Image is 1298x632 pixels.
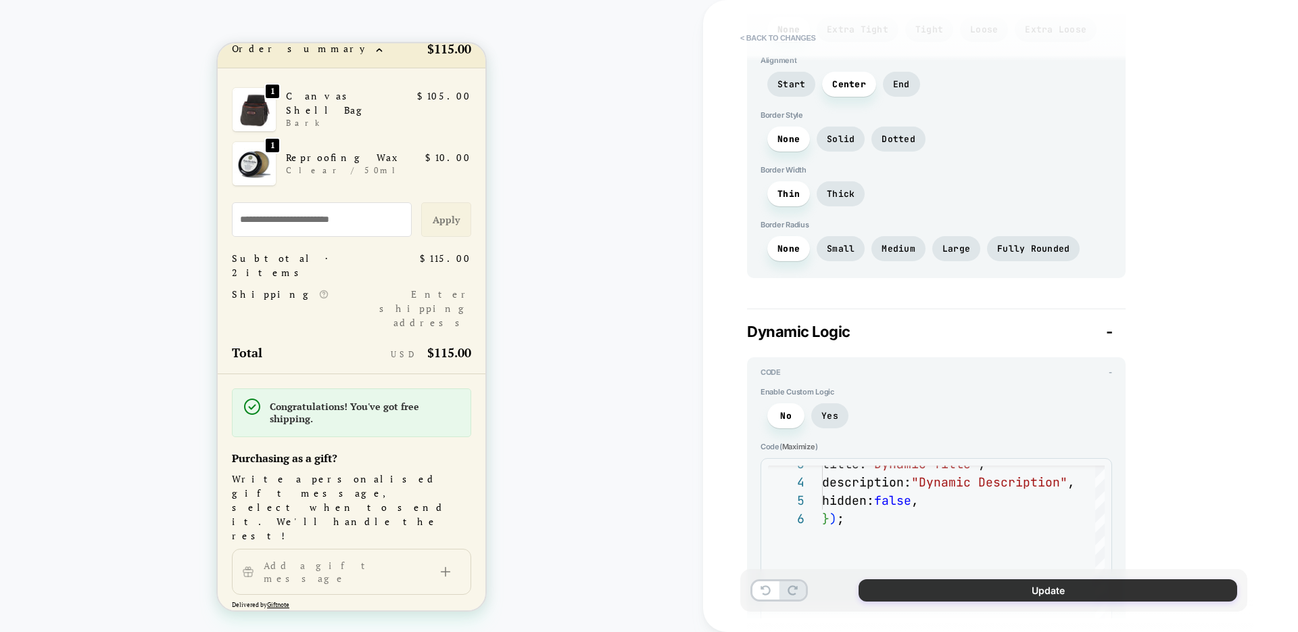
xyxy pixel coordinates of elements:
[830,511,837,526] span: )
[761,442,1112,451] span: Code ( )
[15,99,58,142] img: Clear
[882,243,915,254] span: Medium
[14,208,118,235] span: Subtotal · 2 items
[53,96,57,108] span: 1
[14,558,72,567] span: Delivered by
[911,493,919,508] span: ,
[173,306,205,316] span: USD
[14,39,254,145] section: Shopping cart
[777,24,800,35] span: None
[162,244,254,286] span: Enter shipping address
[1067,474,1075,490] span: ,
[911,474,1067,490] span: "Dynamic Description"
[777,188,800,200] span: Thin
[14,408,244,422] h2: Purchasing as a gift?
[68,45,190,74] p: Canvas Shell Bag
[837,511,844,526] span: ;
[782,442,815,451] span: Maximize
[761,367,780,377] span: Code
[832,78,866,90] span: Center
[822,511,830,526] span: }
[882,133,915,145] span: Dotted
[734,27,823,49] button: < Back to changes
[761,220,1112,229] span: Border Radius
[822,474,911,490] span: description:
[14,428,244,499] span: Write a personalised gift message, select when to send it. We'll handle the rest!
[761,110,1112,120] span: Border Style
[1109,367,1112,377] span: -
[761,165,1112,175] span: Border Width
[822,493,874,508] span: hidden:
[199,45,254,60] span: $105.00
[997,243,1069,254] span: Fully Rounded
[827,243,855,254] span: Small
[915,24,943,35] span: Tight
[859,579,1237,602] button: Update
[52,357,241,382] h1: Congratulations! You've got free shipping.
[1106,323,1113,340] span: -
[15,45,58,88] img: The Tom Beckbe Canvas Shell Bag is a waxed canvas pouch with leather trim, perfect for carrying s...
[747,323,850,340] span: Dynamic Logic
[827,133,855,145] span: Solid
[1025,24,1086,35] span: Extra Loose
[768,473,804,491] div: 4
[14,244,98,258] span: Shipping
[202,208,254,221] span: $115.00
[768,491,804,510] div: 5
[821,410,838,422] span: Yes
[777,243,800,254] span: None
[210,300,254,319] strong: $115.00
[874,493,911,508] span: false
[49,558,72,566] a: Giftnote
[761,387,1112,397] span: Enable Custom Logic
[777,78,805,90] span: Start
[970,24,998,35] span: Loose
[53,42,57,54] span: 1
[761,55,1112,65] span: Alignment
[827,188,855,200] span: Thick
[68,121,198,133] p: Clear / 50ml
[768,510,804,528] div: 6
[942,243,970,254] span: Large
[68,74,190,86] p: Bark
[893,78,910,90] span: End
[777,133,800,145] span: None
[208,107,254,121] span: $10.00
[827,24,888,35] span: Extra Tight
[14,301,45,317] strong: Total
[780,410,792,422] span: No
[68,107,198,121] p: Reproofing Wax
